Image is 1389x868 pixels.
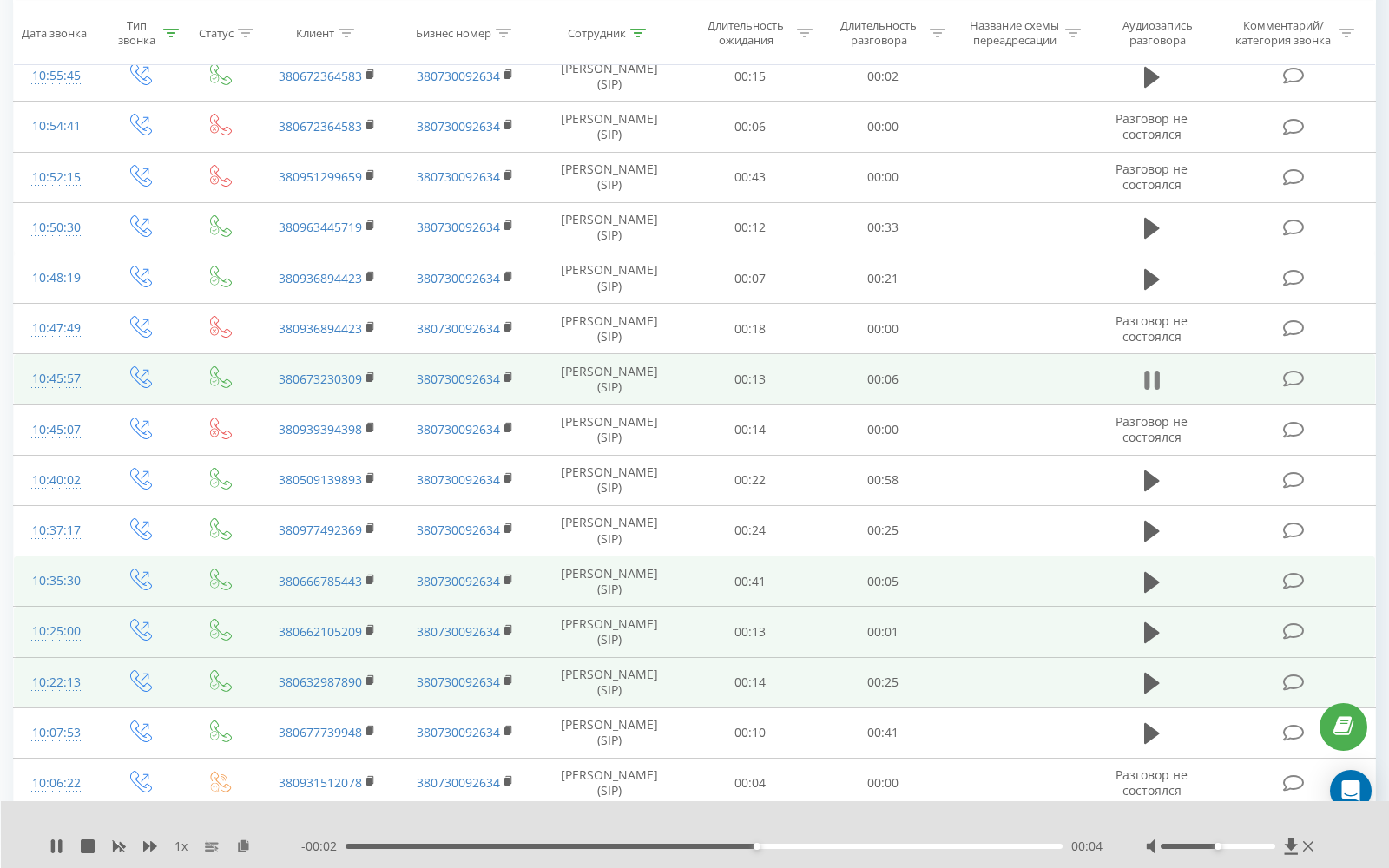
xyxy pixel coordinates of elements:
div: Бизнес номер [416,25,491,40]
a: 380936894423 [279,270,362,286]
td: [PERSON_NAME] (SIP) [535,202,684,253]
td: 00:00 [817,404,950,455]
td: 00:07 [683,253,816,304]
td: 00:21 [817,253,950,304]
div: Название схемы переадресации [968,18,1061,48]
td: 00:14 [683,404,816,455]
div: 10:40:02 [31,464,82,497]
td: 00:06 [817,354,950,404]
td: 00:22 [683,455,816,505]
td: 00:01 [817,607,950,657]
td: 00:14 [683,657,816,707]
div: 10:55:45 [31,59,82,93]
td: [PERSON_NAME] (SIP) [535,455,684,505]
td: 00:24 [683,505,816,556]
td: 00:06 [683,102,816,152]
a: 380936894423 [279,320,362,337]
a: 380672364583 [279,68,362,84]
a: 380730092634 [417,471,500,488]
a: 380730092634 [417,774,500,791]
td: [PERSON_NAME] (SIP) [535,657,684,707]
span: 00:04 [1071,838,1103,855]
div: 10:45:07 [31,413,82,447]
a: 380730092634 [417,573,500,589]
a: 380730092634 [417,270,500,286]
div: 10:52:15 [31,161,82,194]
a: 380730092634 [417,320,500,337]
div: Accessibility label [754,843,760,850]
span: Разговор не состоялся [1116,161,1188,193]
td: [PERSON_NAME] (SIP) [535,51,684,102]
td: 00:18 [683,304,816,354]
a: 380730092634 [417,371,500,387]
a: 380963445719 [279,219,362,235]
div: Open Intercom Messenger [1330,770,1372,812]
td: [PERSON_NAME] (SIP) [535,102,684,152]
a: 380730092634 [417,623,500,640]
a: 380632987890 [279,674,362,690]
a: 380730092634 [417,674,500,690]
a: 380730092634 [417,118,500,135]
div: 10:07:53 [31,716,82,750]
div: Аудиозапись разговора [1103,18,1211,48]
span: Разговор не состоялся [1116,110,1188,142]
td: [PERSON_NAME] (SIP) [535,354,684,404]
div: 10:45:57 [31,362,82,396]
td: 00:12 [683,202,816,253]
td: [PERSON_NAME] (SIP) [535,152,684,202]
td: [PERSON_NAME] (SIP) [535,556,684,607]
div: Длительность разговора [833,18,925,48]
a: 380666785443 [279,573,362,589]
td: 00:00 [817,304,950,354]
td: [PERSON_NAME] (SIP) [535,304,684,354]
a: 380730092634 [417,68,500,84]
td: [PERSON_NAME] (SIP) [535,707,684,758]
td: 00:33 [817,202,950,253]
a: 380677739948 [279,724,362,740]
div: Тип звонка [114,18,159,48]
a: 380730092634 [417,168,500,185]
td: 00:25 [817,505,950,556]
td: 00:04 [683,758,816,808]
a: 380730092634 [417,421,500,437]
td: 00:00 [817,102,950,152]
span: Разговор не состоялся [1116,312,1188,345]
a: 380730092634 [417,724,500,740]
td: 00:25 [817,657,950,707]
div: Длительность ожидания [700,18,793,48]
td: 00:05 [817,556,950,607]
span: Разговор не состоялся [1116,766,1188,799]
a: 380673230309 [279,371,362,387]
td: 00:43 [683,152,816,202]
td: 00:58 [817,455,950,505]
a: 380730092634 [417,219,500,235]
a: 380939394398 [279,421,362,437]
div: 10:06:22 [31,766,82,800]
td: 00:41 [683,556,816,607]
a: 380931512078 [279,774,362,791]
div: 10:47:49 [31,312,82,345]
td: [PERSON_NAME] (SIP) [535,607,684,657]
a: 380977492369 [279,522,362,538]
div: Клиент [296,25,334,40]
div: Дата звонка [22,25,87,40]
div: Accessibility label [1215,843,1221,850]
td: 00:10 [683,707,816,758]
div: 10:37:17 [31,514,82,548]
td: 00:02 [817,51,950,102]
td: 00:00 [817,152,950,202]
span: - 00:02 [301,838,346,855]
td: 00:41 [817,707,950,758]
td: 00:00 [817,758,950,808]
div: 10:48:19 [31,261,82,295]
a: 380730092634 [417,522,500,538]
div: Комментарий/категория звонка [1233,18,1334,48]
td: [PERSON_NAME] (SIP) [535,404,684,455]
a: 380951299659 [279,168,362,185]
div: 10:35:30 [31,564,82,598]
div: 10:54:41 [31,109,82,143]
td: [PERSON_NAME] (SIP) [535,758,684,808]
td: 00:15 [683,51,816,102]
a: 380509139893 [279,471,362,488]
a: 380662105209 [279,623,362,640]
